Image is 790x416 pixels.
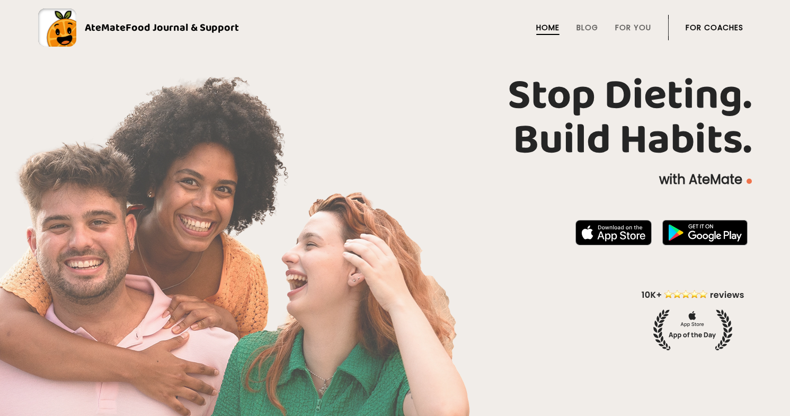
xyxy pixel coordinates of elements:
[38,171,752,188] p: with AteMate
[126,19,239,36] span: Food Journal & Support
[536,23,560,32] a: Home
[634,288,752,350] img: home-hero-appoftheday.png
[576,23,598,32] a: Blog
[615,23,651,32] a: For You
[662,220,748,245] img: badge-download-google.png
[686,23,743,32] a: For Coaches
[38,74,752,163] h1: Stop Dieting. Build Habits.
[38,8,752,47] a: AteMateFood Journal & Support
[76,19,239,36] div: AteMate
[575,220,652,245] img: badge-download-apple.svg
